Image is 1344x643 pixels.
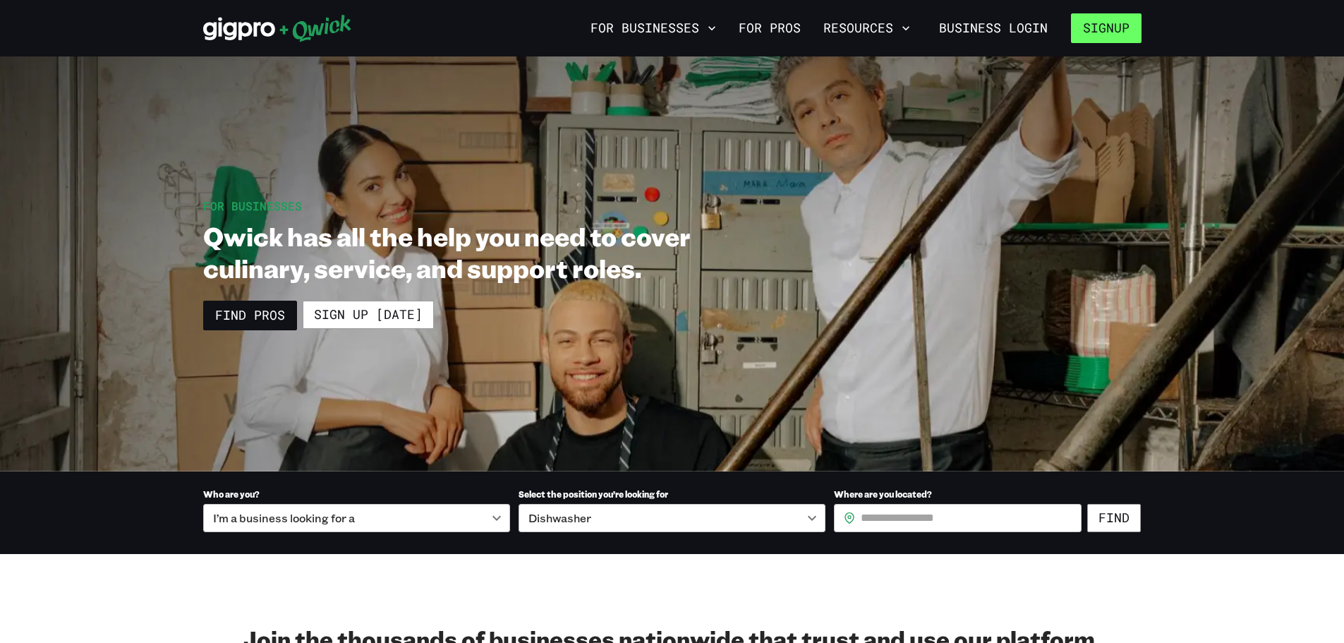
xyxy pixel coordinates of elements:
[733,16,806,40] a: For Pros
[519,488,668,500] span: Select the position you’re looking for
[1087,504,1141,532] button: Find
[203,198,302,213] span: For Businesses
[585,16,722,40] button: For Businesses
[303,301,434,329] a: Sign up [DATE]
[927,13,1060,43] a: Business Login
[203,301,297,330] a: Find Pros
[834,488,932,500] span: Where are you located?
[818,16,916,40] button: Resources
[203,504,510,532] div: I’m a business looking for a
[1071,13,1142,43] button: Signup
[203,488,260,500] span: Who are you?
[519,504,825,532] div: Dishwasher
[203,220,766,284] h1: Qwick has all the help you need to cover culinary, service, and support roles.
